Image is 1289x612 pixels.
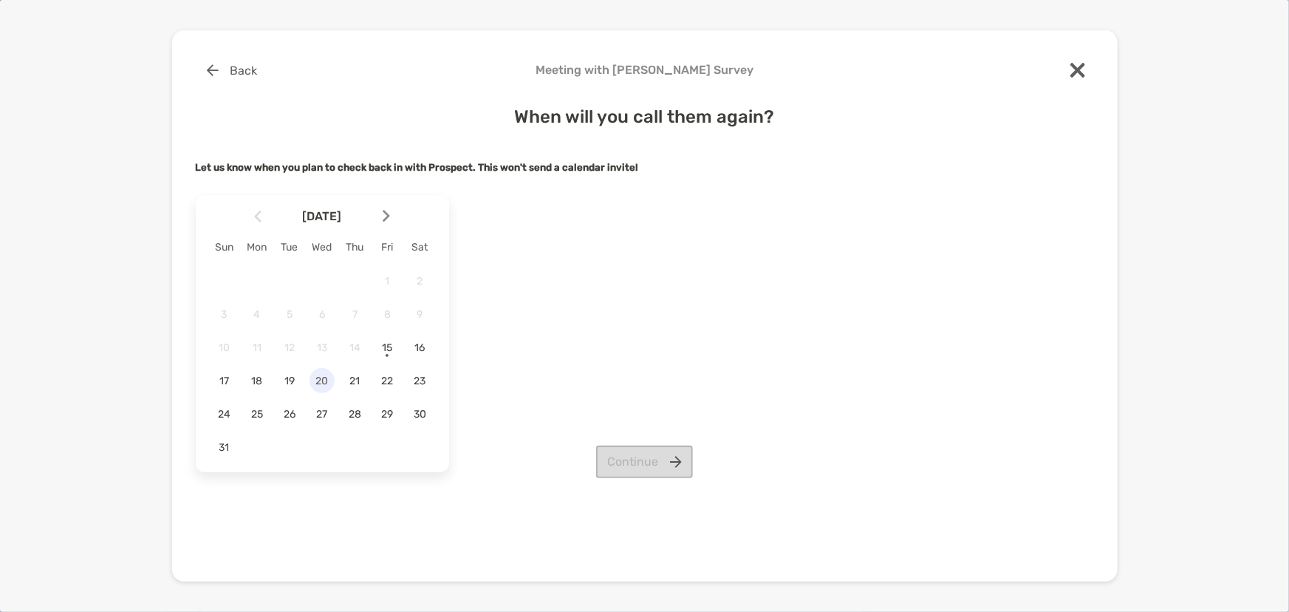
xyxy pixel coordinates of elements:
div: Fri [371,241,403,254]
span: 31 [212,441,237,454]
span: 9 [407,308,432,321]
span: 3 [212,308,237,321]
span: 21 [342,375,367,387]
div: Wed [306,241,338,254]
span: 4 [245,308,270,321]
span: 11 [245,341,270,354]
span: 22 [375,375,400,387]
span: 2 [407,275,432,288]
img: Arrow icon [383,210,390,222]
span: 16 [407,341,432,354]
span: 29 [375,408,400,421]
span: 23 [407,375,432,387]
span: 26 [277,408,302,421]
span: 7 [342,308,367,321]
h4: Meeting with [PERSON_NAME] Survey [196,63,1094,77]
span: 28 [342,408,367,421]
span: 19 [277,375,302,387]
div: Sat [403,241,436,254]
span: 20 [310,375,335,387]
span: 1 [375,275,400,288]
button: Back [196,54,269,86]
span: 25 [245,408,270,421]
img: button icon [207,64,219,76]
h5: Let us know when you plan to check back in with Prospect. [196,162,1094,173]
span: [DATE] [264,209,380,223]
div: Thu [338,241,371,254]
span: 12 [277,341,302,354]
span: 8 [375,308,400,321]
span: 13 [310,341,335,354]
strong: This won't send a calendar invite! [479,162,639,173]
div: Sun [208,241,241,254]
span: 6 [310,308,335,321]
span: 15 [375,341,400,354]
img: close modal [1070,63,1085,78]
img: Arrow icon [254,210,261,222]
span: 10 [212,341,237,354]
span: 27 [310,408,335,421]
div: Tue [273,241,306,254]
span: 24 [212,408,237,421]
span: 17 [212,375,237,387]
h4: When will you call them again? [196,106,1094,127]
span: 30 [407,408,432,421]
div: Mon [241,241,273,254]
span: 18 [245,375,270,387]
span: 5 [277,308,302,321]
span: 14 [342,341,367,354]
